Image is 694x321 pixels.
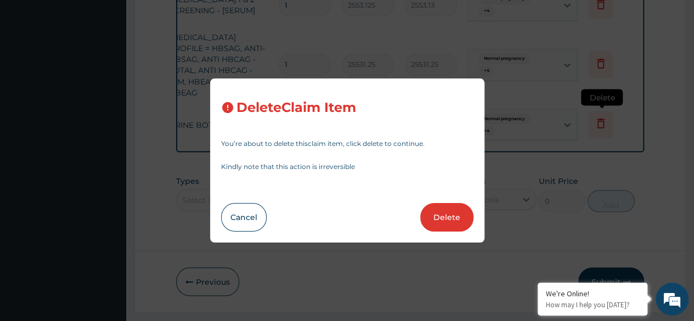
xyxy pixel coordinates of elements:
[420,203,473,232] button: Delete
[5,209,209,247] textarea: Type your message and hit 'Enter'
[180,5,206,32] div: Minimize live chat window
[236,100,356,115] h3: Delete Claim Item
[64,93,151,204] span: We're online!
[221,203,267,232] button: Cancel
[221,140,473,147] p: You’re about to delete this claim item , click delete to continue.
[221,164,473,170] p: Kindly note that this action is irreversible
[546,289,639,299] div: We're Online!
[57,61,184,76] div: Chat with us now
[546,300,639,309] p: How may I help you today?
[20,55,44,82] img: d_794563401_company_1708531726252_794563401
